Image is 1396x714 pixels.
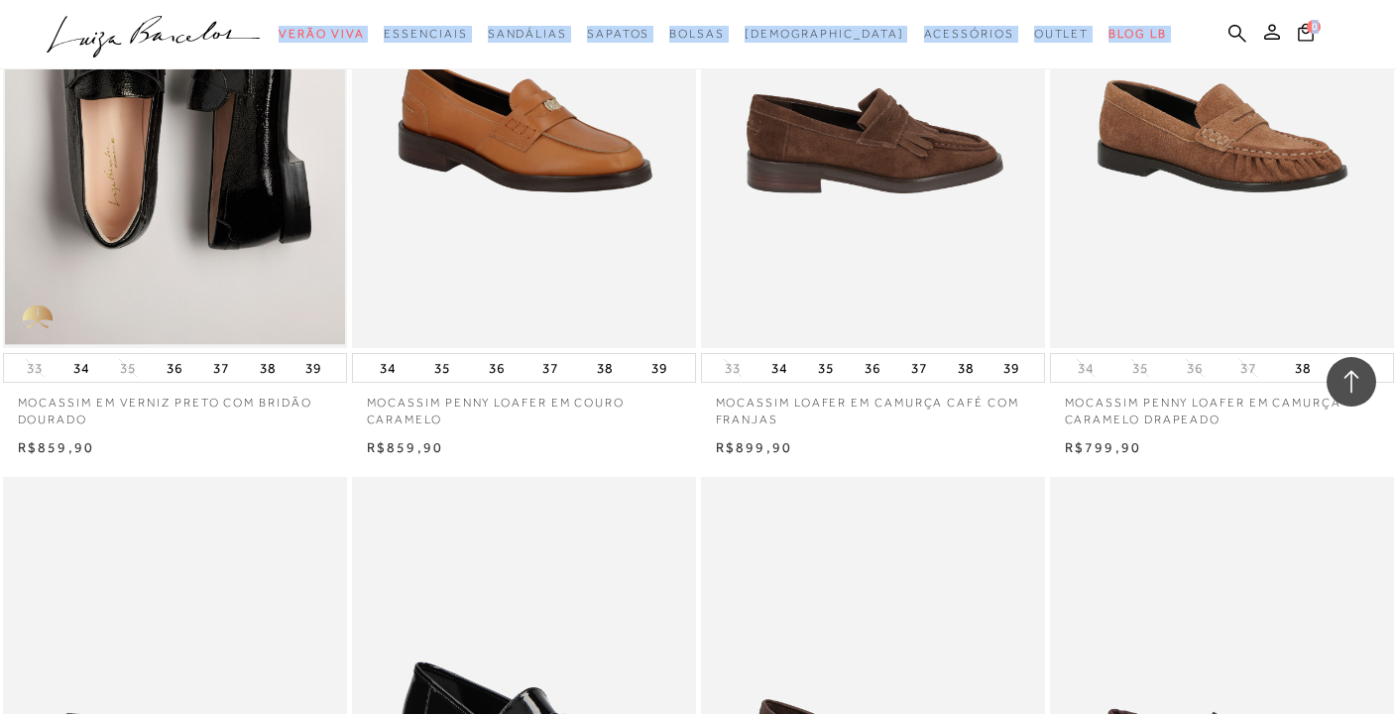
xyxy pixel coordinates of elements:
span: Outlet [1034,27,1090,41]
a: MOCASSIM EM VERNIZ PRETO COM BRIDÃO DOURADO [3,383,347,428]
button: 34 [67,354,95,382]
a: BLOG LB [1108,16,1166,53]
button: 35 [1126,359,1154,378]
button: 35 [114,359,142,378]
a: categoryNavScreenReaderText [924,16,1014,53]
span: R$799,90 [1065,439,1142,455]
button: 39 [299,354,327,382]
span: [DEMOGRAPHIC_DATA] [745,27,904,41]
button: 34 [374,354,402,382]
a: categoryNavScreenReaderText [587,16,649,53]
button: 38 [591,354,619,382]
button: 37 [905,354,933,382]
span: R$899,90 [716,439,793,455]
button: 36 [859,354,886,382]
button: 0 [1292,22,1320,49]
a: noSubCategoriesText [745,16,904,53]
span: R$859,90 [18,439,95,455]
img: golden_caliandra_v6.png [3,289,72,348]
a: categoryNavScreenReaderText [488,16,567,53]
span: Sandálias [488,27,567,41]
button: 37 [207,354,235,382]
button: 39 [997,354,1025,382]
button: 37 [1234,359,1262,378]
a: MOCASSIM LOAFER EM CAMURÇA CAFÉ COM FRANJAS [701,383,1045,428]
span: Sapatos [587,27,649,41]
button: 37 [536,354,564,382]
span: Acessórios [924,27,1014,41]
a: categoryNavScreenReaderText [279,16,364,53]
a: categoryNavScreenReaderText [1034,16,1090,53]
button: 36 [483,354,511,382]
span: 0 [1307,20,1321,34]
button: 34 [765,354,793,382]
a: categoryNavScreenReaderText [669,16,725,53]
button: 38 [254,354,282,382]
span: Essenciais [384,27,467,41]
button: 35 [812,354,840,382]
button: 36 [161,354,188,382]
button: 38 [952,354,980,382]
a: MOCASSIM PENNY LOAFER EM CAMURÇA CARAMELO DRAPEADO [1050,383,1394,428]
button: 33 [21,359,49,378]
span: R$859,90 [367,439,444,455]
button: 33 [719,359,747,378]
button: 34 [1072,359,1100,378]
button: 38 [1289,354,1317,382]
span: Bolsas [669,27,725,41]
a: MOCASSIM PENNY LOAFER EM COURO CARAMELO [352,383,696,428]
button: 36 [1181,359,1209,378]
a: categoryNavScreenReaderText [384,16,467,53]
span: BLOG LB [1108,27,1166,41]
button: 35 [428,354,456,382]
span: Verão Viva [279,27,364,41]
button: 39 [645,354,673,382]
